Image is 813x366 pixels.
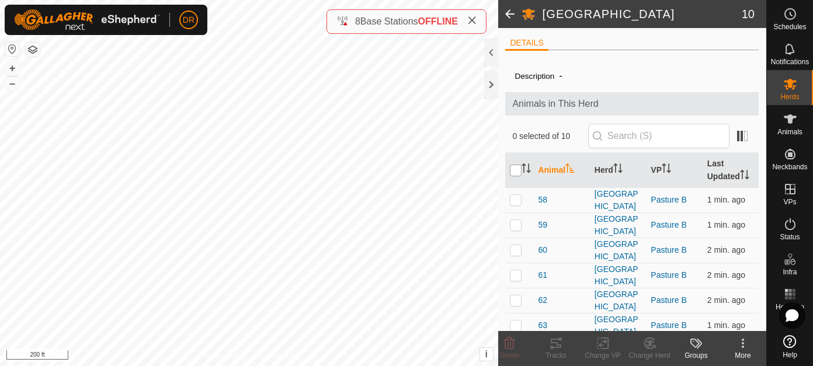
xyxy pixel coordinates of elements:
[780,93,799,100] span: Herds
[651,270,686,280] a: Pasture B
[554,66,567,85] span: -
[588,124,729,148] input: Search (S)
[579,350,626,361] div: Change VP
[780,233,800,240] span: Status
[703,153,759,188] th: Last Updated
[777,128,802,135] span: Animals
[5,42,19,56] button: Reset Map
[533,350,579,361] div: Tracks
[14,9,160,30] img: Gallagher Logo
[662,165,671,175] p-sorticon: Activate to sort
[673,350,720,361] div: Groups
[742,5,755,23] span: 10
[651,220,686,229] a: Pasture B
[360,16,418,26] span: Base Stations
[538,319,547,332] span: 63
[595,313,641,338] div: [GEOGRAPHIC_DATA]
[707,295,745,305] span: Aug 11, 2025, 11:13 AM
[771,58,809,65] span: Notifications
[707,245,745,255] span: Aug 11, 2025, 11:13 AM
[783,269,797,276] span: Infra
[595,238,641,263] div: [GEOGRAPHIC_DATA]
[707,195,745,204] span: Aug 11, 2025, 11:13 AM
[418,16,458,26] span: OFFLINE
[590,153,646,188] th: Herd
[776,304,804,311] span: Heatmap
[773,23,806,30] span: Schedules
[740,172,749,181] p-sorticon: Activate to sort
[651,295,686,305] a: Pasture B
[707,220,745,229] span: Aug 11, 2025, 11:13 AM
[707,320,745,330] span: Aug 11, 2025, 11:14 AM
[613,165,623,175] p-sorticon: Activate to sort
[767,330,813,363] a: Help
[5,61,19,75] button: +
[480,348,493,361] button: i
[499,351,520,360] span: Delete
[538,219,547,231] span: 59
[543,7,742,21] h2: [GEOGRAPHIC_DATA]
[707,270,745,280] span: Aug 11, 2025, 11:13 AM
[595,288,641,313] div: [GEOGRAPHIC_DATA]
[505,37,548,51] li: DETAILS
[538,269,547,281] span: 61
[595,263,641,288] div: [GEOGRAPHIC_DATA]
[626,350,673,361] div: Change Herd
[783,198,796,205] span: VPs
[260,351,295,361] a: Contact Us
[595,188,641,212] div: [GEOGRAPHIC_DATA]
[720,350,766,361] div: More
[538,294,547,306] span: 62
[651,245,686,255] a: Pasture B
[26,43,40,57] button: Map Layers
[595,213,641,238] div: [GEOGRAPHIC_DATA]
[565,165,575,175] p-sorticon: Activate to sort
[538,194,547,206] span: 58
[783,351,797,358] span: Help
[522,165,531,175] p-sorticon: Activate to sort
[515,72,554,81] label: Description
[512,97,752,111] span: Animals in This Herd
[646,153,702,188] th: VP
[533,153,589,188] th: Animal
[183,14,194,26] span: DR
[512,130,588,142] span: 0 selected of 10
[538,244,547,256] span: 60
[355,16,360,26] span: 8
[772,163,807,170] span: Neckbands
[485,349,487,359] span: i
[5,76,19,90] button: –
[651,320,686,330] a: Pasture B
[203,351,246,361] a: Privacy Policy
[651,195,686,204] a: Pasture B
